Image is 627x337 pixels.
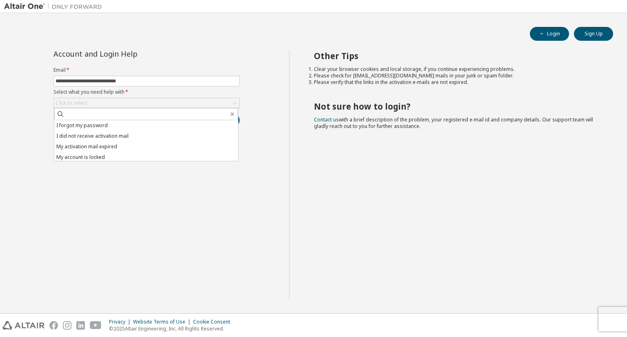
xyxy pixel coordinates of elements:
div: Click to select [56,100,87,106]
div: Click to select [54,98,239,108]
label: Select what you need help with [53,89,240,95]
h2: Not sure how to login? [314,101,599,112]
p: © 2025 Altair Engineering, Inc. All Rights Reserved. [109,325,235,332]
li: Please check for [EMAIL_ADDRESS][DOMAIN_NAME] mails in your junk or spam folder. [314,73,599,79]
div: Cookie Consent [193,319,235,325]
img: linkedin.svg [76,321,85,330]
img: Altair One [4,2,106,11]
img: youtube.svg [90,321,102,330]
img: facebook.svg [49,321,58,330]
div: Website Terms of Use [133,319,193,325]
h2: Other Tips [314,51,599,61]
button: Sign Up [574,27,613,41]
span: with a brief description of the problem, your registered e-mail id and company details. Our suppo... [314,116,593,130]
li: Clear your browser cookies and local storage, if you continue experiencing problems. [314,66,599,73]
li: Please verify that the links in the activation e-mails are not expired. [314,79,599,86]
a: Contact us [314,116,339,123]
label: Email [53,67,240,73]
img: altair_logo.svg [2,321,44,330]
div: Account and Login Help [53,51,202,57]
div: Privacy [109,319,133,325]
button: Login [530,27,569,41]
img: instagram.svg [63,321,71,330]
li: I forgot my password [54,120,238,131]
